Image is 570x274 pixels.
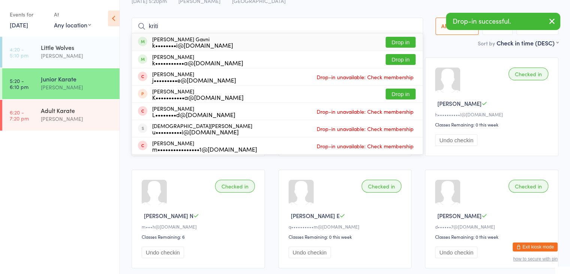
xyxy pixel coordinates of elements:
[289,233,404,240] div: Classes Remaining: 0 this week
[513,242,558,251] button: Exit kiosk mode
[435,233,551,240] div: Classes Remaining: 0 this week
[2,68,120,99] a: 5:20 -6:10 pmJunior Karate[PERSON_NAME]
[152,140,257,152] div: [PERSON_NAME]
[152,42,233,48] div: k••••••••i@[DOMAIN_NAME]
[41,114,113,123] div: [PERSON_NAME]
[509,68,548,80] div: Checked in
[132,18,423,35] input: Search
[10,21,28,29] a: [DATE]
[10,8,46,21] div: Events for
[289,223,404,230] div: q••••••••••m@[DOMAIN_NAME]
[315,71,416,83] span: Drop-in unavailable: Check membership
[362,180,401,193] div: Checked in
[446,13,560,30] div: Drop-in successful.
[2,100,120,131] a: 6:20 -7:20 pmAdult Karate[PERSON_NAME]
[152,129,252,135] div: u••••••••••i@[DOMAIN_NAME]
[435,121,551,128] div: Classes Remaining: 0 this week
[41,83,113,92] div: [PERSON_NAME]
[142,223,257,230] div: m•••h@[DOMAIN_NAME]
[435,247,477,258] button: Undo checkin
[289,247,331,258] button: Undo checkin
[152,60,243,66] div: k•••••••••••a@[DOMAIN_NAME]
[152,36,233,48] div: [PERSON_NAME] Gavni
[386,54,416,65] button: Drop in
[2,37,120,68] a: 4:20 -5:10 pmLittle Wolves[PERSON_NAME]
[10,78,28,90] time: 5:20 - 6:10 pm
[54,8,91,21] div: At
[142,233,257,240] div: Classes Remaining: 6
[152,77,236,83] div: j•••••••••e@[DOMAIN_NAME]
[54,21,91,29] div: Any location
[435,223,551,230] div: d••••••7@[DOMAIN_NAME]
[41,75,113,83] div: Junior Karate
[435,134,477,146] button: Undo checkin
[315,106,416,117] span: Drop-in unavailable: Check membership
[478,39,495,47] label: Sort by
[142,247,184,258] button: Undo checkin
[152,111,235,117] div: L••••••••d@[DOMAIN_NAME]
[437,99,482,107] span: [PERSON_NAME]
[152,123,252,135] div: [DEMOGRAPHIC_DATA][PERSON_NAME]
[513,256,558,262] button: how to secure with pin
[435,111,551,117] div: h••••••••••l@[DOMAIN_NAME]
[152,94,244,100] div: K•••••••••••a@[DOMAIN_NAME]
[435,18,479,35] button: All Bookings
[509,180,548,193] div: Checked in
[152,71,236,83] div: [PERSON_NAME]
[152,54,243,66] div: [PERSON_NAME]
[41,51,113,60] div: [PERSON_NAME]
[10,46,28,58] time: 4:20 - 5:10 pm
[215,180,255,193] div: Checked in
[144,212,193,220] span: [PERSON_NAME] N
[10,109,29,121] time: 6:20 - 7:20 pm
[437,212,482,220] span: [PERSON_NAME]
[497,39,558,47] div: Check in time (DESC)
[41,43,113,51] div: Little Wolves
[315,123,416,134] span: Drop-in unavailable: Check membership
[152,146,257,152] div: m••••••••••••••••1@[DOMAIN_NAME]
[41,106,113,114] div: Adult Karate
[386,37,416,48] button: Drop in
[386,89,416,99] button: Drop in
[315,140,416,152] span: Drop-in unavailable: Check membership
[152,88,244,100] div: [PERSON_NAME]
[291,212,340,220] span: [PERSON_NAME] E
[152,105,235,117] div: [PERSON_NAME]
